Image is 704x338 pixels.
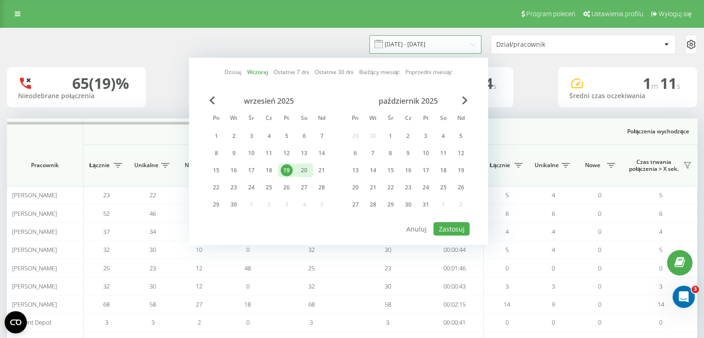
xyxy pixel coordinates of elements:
div: 12 [455,147,467,159]
span: Wyloguj się [659,10,692,18]
span: 0 [552,264,555,272]
span: 0 [659,318,662,326]
div: 29 [384,199,396,211]
span: 0 [598,191,601,199]
div: 26 [280,182,293,194]
span: 68 [308,300,315,308]
div: 5 [455,130,467,142]
div: śr 22 paź 2025 [381,181,399,194]
span: Unikalne [134,162,158,169]
span: [PERSON_NAME] [12,191,57,199]
span: 46 [150,209,156,218]
span: 3 [386,318,389,326]
span: [PERSON_NAME] [12,227,57,236]
span: 0 [598,318,601,326]
div: 2 [402,130,414,142]
abbr: czwartek [262,112,276,126]
abbr: wtorek [366,112,380,126]
div: 65 (19)% [72,75,129,92]
div: 18 [437,164,449,176]
button: Anuluj [401,222,432,236]
span: Unikalne [535,162,559,169]
div: wrzesień 2025 [207,96,330,106]
span: 3 [659,282,662,290]
div: 25 [437,182,449,194]
span: 6 [659,209,662,218]
span: 30 [385,282,391,290]
div: pt 12 wrz 2025 [278,146,295,160]
span: 3 [692,286,699,293]
div: wt 14 paź 2025 [364,163,381,177]
div: 19 [455,164,467,176]
div: 12 [280,147,293,159]
td: 00:01:46 [426,259,484,277]
div: wt 16 wrz 2025 [225,163,243,177]
div: wt 28 paź 2025 [364,198,381,212]
div: pon 27 paź 2025 [346,198,364,212]
span: 27 [196,300,202,308]
div: sob 13 wrz 2025 [295,146,313,160]
span: Student Depot [12,318,51,326]
span: 68 [103,300,110,308]
span: 10 [196,245,202,254]
a: Ostatnie 30 dni [315,68,354,76]
div: czw 23 paź 2025 [399,181,417,194]
div: ndz 5 paź 2025 [452,129,469,143]
span: 5 [505,245,509,254]
div: Średni czas oczekiwania [569,92,686,100]
div: wt 7 paź 2025 [364,146,381,160]
div: Dział/pracownik [496,41,607,49]
span: 5 [659,245,662,254]
div: pon 22 wrz 2025 [207,181,225,194]
div: 10 [245,147,257,159]
div: październik 2025 [346,96,469,106]
span: 0 [598,264,601,272]
span: 3 [505,282,509,290]
a: Ostatnie 7 dni [274,68,309,76]
div: 1 [210,130,222,142]
span: 3 [151,318,155,326]
div: 26 [455,182,467,194]
td: 00:00:44 [426,241,484,259]
a: Wczoraj [247,68,268,76]
span: Previous Month [209,96,215,105]
span: 4 [552,227,555,236]
div: czw 18 wrz 2025 [260,163,278,177]
div: 17 [419,164,431,176]
span: 32 [308,282,315,290]
div: 22 [210,182,222,194]
div: 20 [349,182,361,194]
span: Łącznie [488,162,511,169]
div: pon 29 wrz 2025 [207,198,225,212]
div: sob 4 paź 2025 [434,129,452,143]
span: Next Month [462,96,467,105]
div: pon 15 wrz 2025 [207,163,225,177]
div: sob 11 paź 2025 [434,146,452,160]
a: Dzisiaj [224,68,242,76]
div: 25 [263,182,275,194]
span: 5 [505,191,509,199]
span: 11 [660,73,680,93]
span: 52 [103,209,110,218]
div: sob 20 wrz 2025 [295,163,313,177]
div: wt 9 wrz 2025 [225,146,243,160]
div: 14 [316,147,328,159]
iframe: Intercom live chat [673,286,695,308]
div: 28 [316,182,328,194]
span: 14 [504,300,510,308]
div: 13 [349,164,361,176]
span: 0 [659,264,662,272]
div: 19 [280,164,293,176]
abbr: niedziela [315,112,329,126]
span: 22 [150,191,156,199]
div: czw 16 paź 2025 [399,163,417,177]
span: 30 [150,282,156,290]
div: 17 [245,164,257,176]
span: [PERSON_NAME] [12,264,57,272]
span: Nowe [581,162,604,169]
div: 7 [316,130,328,142]
div: 27 [349,199,361,211]
div: 23 [402,182,414,194]
span: 30 [150,245,156,254]
div: pon 8 wrz 2025 [207,146,225,160]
